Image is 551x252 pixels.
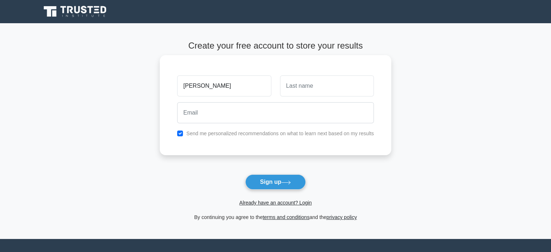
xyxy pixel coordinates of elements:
div: By continuing you agree to the and the [155,213,396,222]
h4: Create your free account to store your results [160,41,391,51]
input: Last name [280,75,374,96]
a: Already have an account? Login [239,200,312,206]
button: Sign up [245,174,306,190]
input: Email [177,102,374,123]
a: privacy policy [326,214,357,220]
a: terms and conditions [263,214,309,220]
input: First name [177,75,271,96]
label: Send me personalized recommendations on what to learn next based on my results [186,131,374,136]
